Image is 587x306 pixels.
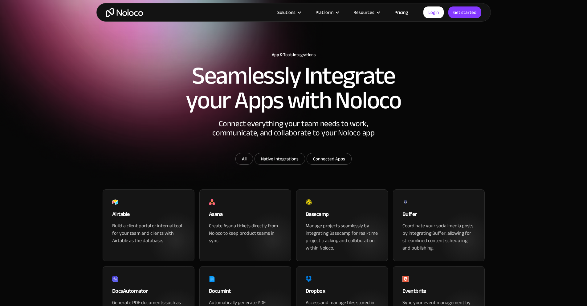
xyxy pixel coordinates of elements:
div: DocsAutomator [112,287,185,299]
div: Solutions [270,8,308,16]
a: home [106,8,143,17]
a: BasecampManage projects seamlessly by integrating Basecamp for real-time project tracking and col... [296,189,388,261]
div: Asana [209,210,282,222]
h2: Seamlessly Integrate your Apps with Noloco [186,64,402,113]
div: Dropbox [306,287,378,299]
div: Basecamp [306,210,378,222]
div: Platform [316,8,333,16]
a: All [235,153,253,165]
a: Login [423,6,444,18]
form: Email Form [170,153,417,166]
h1: App & Tools Integrations [103,52,485,57]
div: Coordinate your social media posts by integrating Buffer, allowing for streamlined content schedu... [402,222,475,252]
div: Create Asana tickets directly from Noloco to keep product teams in sync. [209,222,282,244]
a: Get started [448,6,481,18]
div: Resources [353,8,374,16]
a: AsanaCreate Asana tickets directly from Noloco to keep product teams in sync. [199,189,291,261]
div: Eventbrite [402,287,475,299]
div: Resources [346,8,387,16]
div: Build a client portal or internal tool for your team and clients with Airtable as the database. [112,222,185,244]
div: Buffer [402,210,475,222]
div: Platform [308,8,346,16]
div: Manage projects seamlessly by integrating Basecamp for real-time project tracking and collaborati... [306,222,378,252]
div: Solutions [277,8,296,16]
a: Pricing [387,8,416,16]
div: Documint [209,287,282,299]
a: AirtableBuild a client portal or internal tool for your team and clients with Airtable as the dat... [103,189,194,261]
div: Connect everything your team needs to work, communicate, and collaborate to your Noloco app [201,119,386,153]
a: BufferCoordinate your social media posts by integrating Buffer, allowing for streamlined content ... [393,189,485,261]
div: Airtable [112,210,185,222]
